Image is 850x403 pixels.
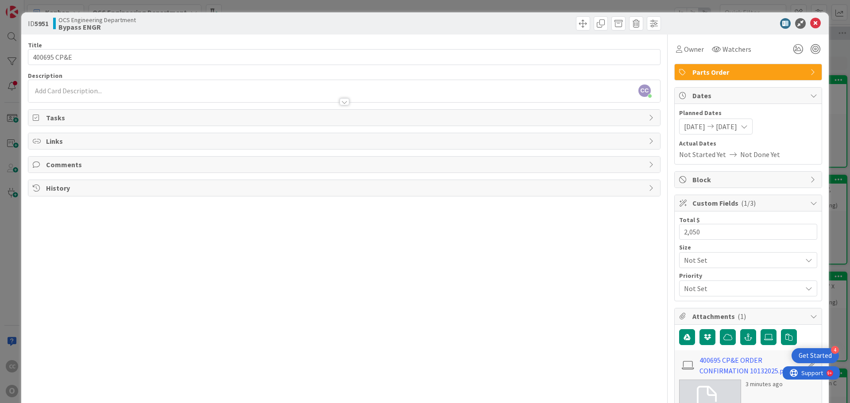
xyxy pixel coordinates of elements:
input: type card name here... [28,49,661,65]
div: 9+ [45,4,49,11]
span: ( 1/3 ) [741,199,756,207]
label: Title [28,41,42,49]
div: Open Get Started checklist, remaining modules: 4 [792,348,839,363]
b: 5951 [35,19,49,28]
span: Not Started Yet [679,149,726,160]
span: Custom Fields [692,198,806,208]
div: 3 minutes ago [746,380,783,389]
b: Bypass ENGR [58,23,136,31]
span: [DATE] [716,121,737,132]
span: Support [19,1,40,12]
span: Not Set [684,282,797,295]
span: Planned Dates [679,108,817,118]
span: Owner [684,44,704,54]
span: ( 1 ) [738,312,746,321]
div: Priority [679,273,817,279]
label: Total $ [679,216,700,224]
div: 4 [831,346,839,354]
span: Dates [692,90,806,101]
span: Tasks [46,112,644,123]
span: History [46,183,644,193]
span: Block [692,174,806,185]
span: Watchers [722,44,751,54]
div: Size [679,244,817,250]
span: CC [638,84,651,97]
span: Parts Order [692,67,806,77]
span: Links [46,136,644,146]
span: Attachments [692,311,806,322]
span: [DATE] [684,121,705,132]
span: OCS Engineering Department [58,16,136,23]
span: ID [28,18,49,29]
span: Actual Dates [679,139,817,148]
span: Description [28,72,62,80]
a: 400695 CP&E ORDER CONFIRMATION 10132025.pdf [699,355,802,376]
span: Comments [46,159,644,170]
span: Not Set [684,254,797,266]
span: Not Done Yet [740,149,780,160]
div: Get Started [799,351,832,360]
